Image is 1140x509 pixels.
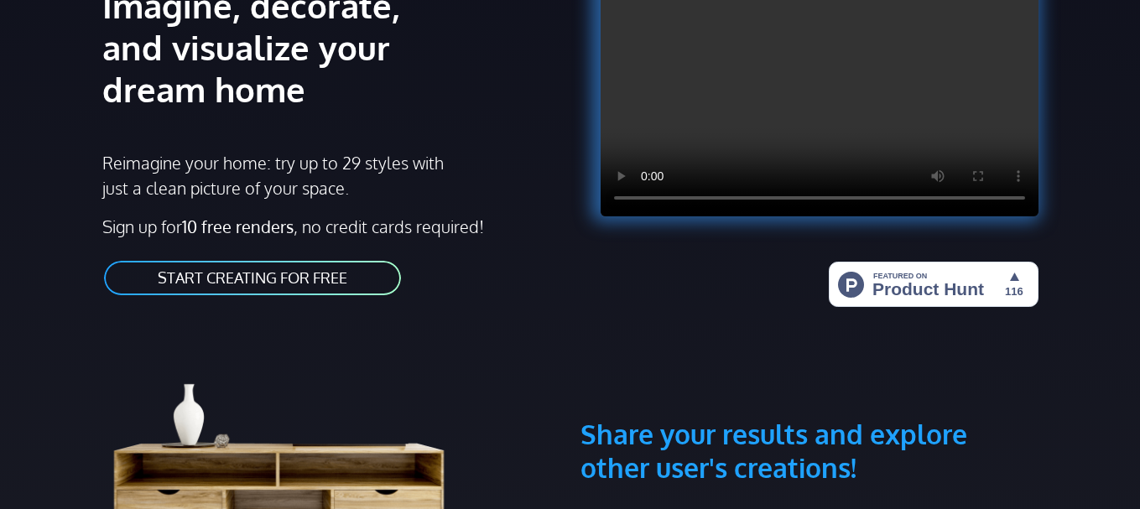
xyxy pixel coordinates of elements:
[829,262,1038,307] img: HomeStyler AI - Interior Design Made Easy: One Click to Your Dream Home | Product Hunt
[102,150,446,200] p: Reimagine your home: try up to 29 styles with just a clean picture of your space.
[580,337,1038,485] h3: Share your results and explore other user's creations!
[102,214,560,239] p: Sign up for , no credit cards required!
[102,259,403,297] a: START CREATING FOR FREE
[182,216,294,237] strong: 10 free renders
